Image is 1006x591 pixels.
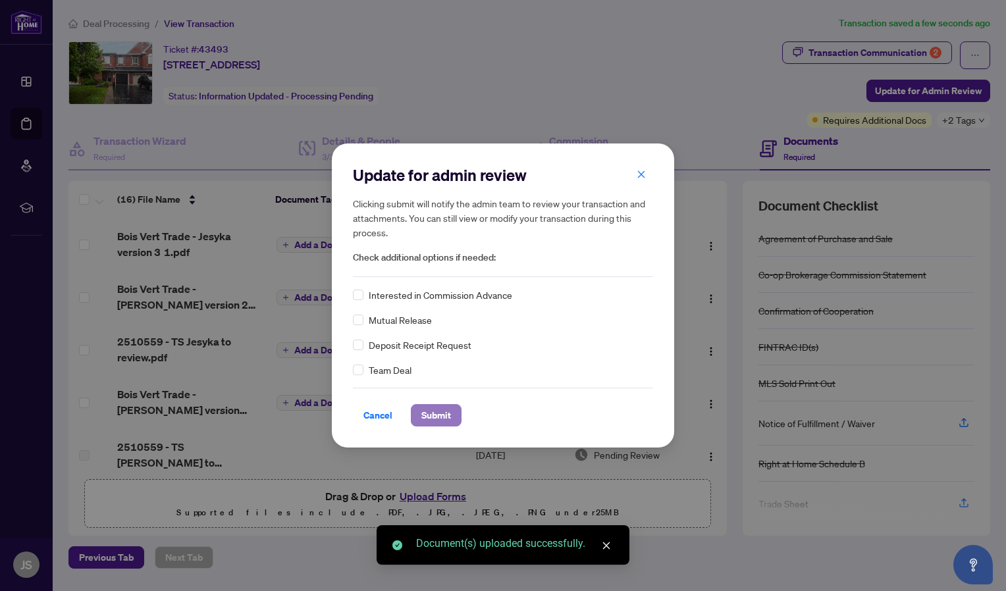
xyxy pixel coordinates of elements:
[353,165,653,186] h2: Update for admin review
[369,363,411,377] span: Team Deal
[369,313,432,327] span: Mutual Release
[602,541,611,550] span: close
[353,250,653,265] span: Check additional options if needed:
[369,338,471,352] span: Deposit Receipt Request
[353,196,653,240] h5: Clicking submit will notify the admin team to review your transaction and attachments. You can st...
[416,536,614,552] div: Document(s) uploaded successfully.
[421,405,451,426] span: Submit
[369,288,512,302] span: Interested in Commission Advance
[953,545,993,584] button: Open asap
[363,405,392,426] span: Cancel
[637,170,646,179] span: close
[392,540,402,550] span: check-circle
[353,404,403,426] button: Cancel
[411,404,462,426] button: Submit
[599,538,614,553] a: Close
